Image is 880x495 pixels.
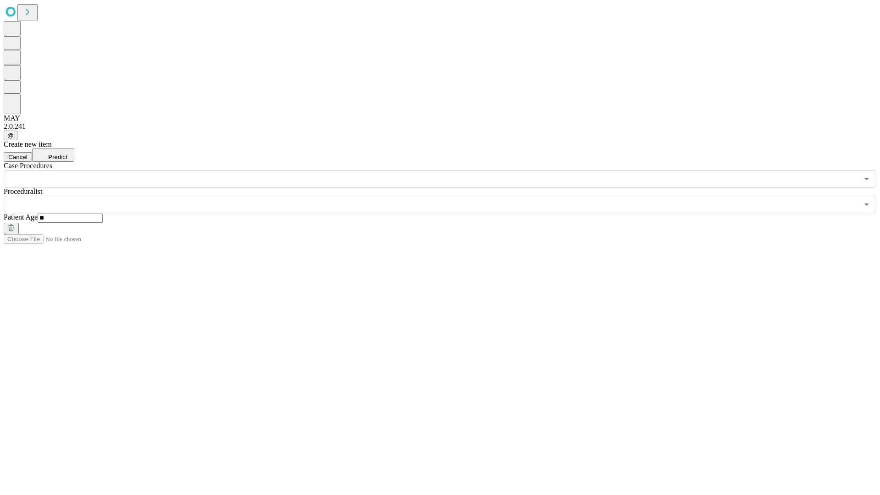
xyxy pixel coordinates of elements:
button: Open [860,198,873,211]
button: @ [4,131,17,140]
div: 2.0.241 [4,122,876,131]
span: Scheduled Procedure [4,162,52,170]
span: Proceduralist [4,187,42,195]
button: Predict [32,148,74,162]
span: Patient Age [4,213,38,221]
span: Predict [48,154,67,160]
span: Create new item [4,140,52,148]
button: Open [860,172,873,185]
div: MAY [4,114,876,122]
button: Cancel [4,152,32,162]
span: @ [7,132,14,139]
span: Cancel [8,154,27,160]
